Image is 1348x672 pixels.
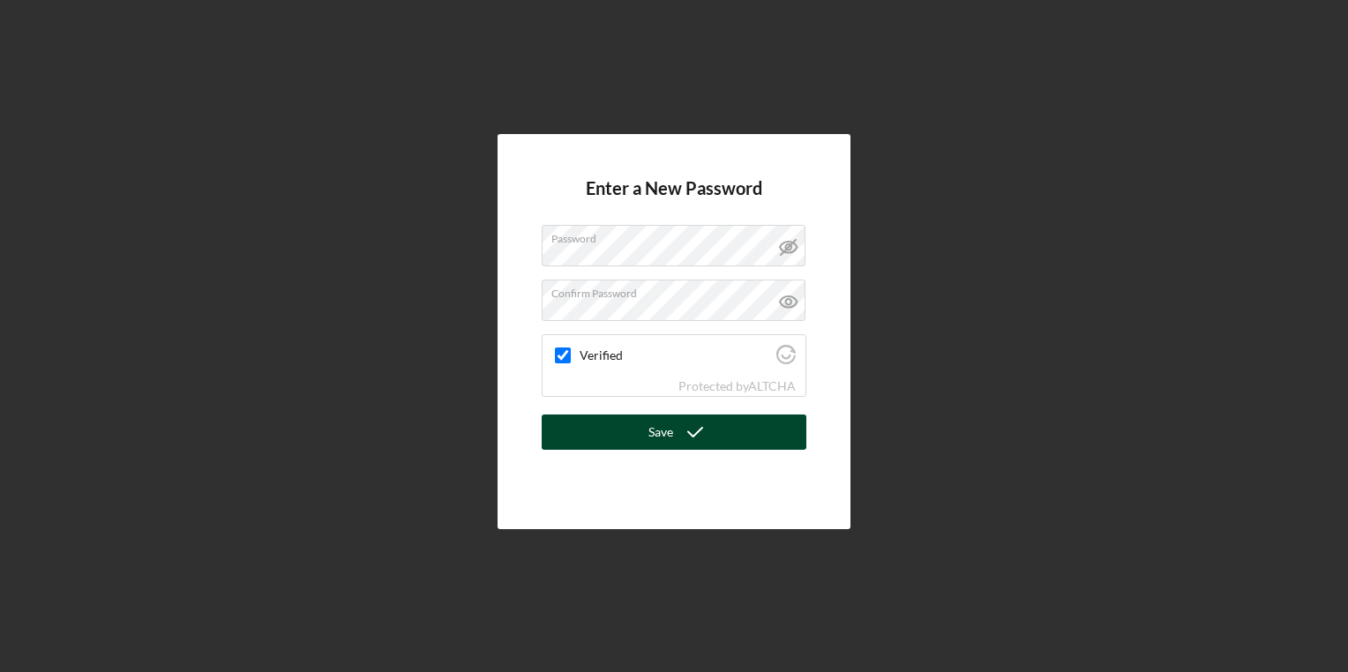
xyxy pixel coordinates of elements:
label: Verified [580,348,771,362]
div: Protected by [678,379,796,393]
label: Password [551,226,805,245]
a: Visit Altcha.org [776,352,796,367]
h4: Enter a New Password [586,178,762,225]
a: Visit Altcha.org [748,378,796,393]
button: Save [542,414,806,450]
label: Confirm Password [551,280,805,300]
div: Save [648,414,673,450]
